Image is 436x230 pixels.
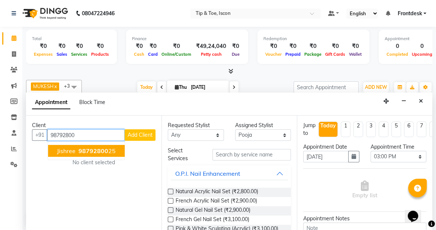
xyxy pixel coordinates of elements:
[64,83,76,89] span: +3
[77,147,116,155] ngb-highlight: 25
[302,52,323,57] span: Package
[69,42,89,51] div: ₹0
[410,42,434,51] div: 0
[55,52,69,57] span: Sales
[302,42,323,51] div: ₹0
[79,99,105,106] span: Block Time
[176,206,250,216] span: Natural Gel Nail Set (₹2,900.00)
[199,52,224,57] span: Petty cash
[416,95,426,107] button: Close
[294,81,359,93] input: Search Appointment
[69,52,89,57] span: Services
[128,132,153,138] span: Add Client
[193,42,229,51] div: ₹49,24,040
[78,147,108,155] span: 98792800
[323,52,347,57] span: Gift Cards
[89,42,111,51] div: ₹0
[347,42,363,51] div: ₹0
[32,52,55,57] span: Expenses
[160,42,193,51] div: ₹0
[32,42,55,51] div: ₹0
[146,42,160,51] div: ₹0
[176,216,249,225] span: French Gel Nail Set (₹3,100.00)
[175,169,240,178] div: O.P.I. Nail Enhancement
[363,82,389,93] button: ADD NEW
[89,52,111,57] span: Products
[347,52,363,57] span: Wallet
[160,52,193,57] span: Online/Custom
[263,42,283,51] div: ₹0
[168,122,224,129] div: Requested Stylist
[320,122,336,130] div: Today
[263,52,283,57] span: Voucher
[33,83,54,89] span: MUKESH
[352,181,377,200] span: Empty list
[391,122,401,137] li: 5
[132,52,146,57] span: Cash
[404,122,414,137] li: 6
[32,129,48,141] button: +91
[417,122,426,137] li: 7
[82,3,115,24] b: 08047224946
[171,167,288,180] button: O.P.I. Nail Enhancement
[235,122,291,129] div: Assigned Stylist
[54,83,57,89] a: x
[405,200,429,223] iframe: chat widget
[303,215,426,223] div: Appointment Notes
[366,122,376,137] li: 3
[341,122,350,137] li: 1
[32,122,156,129] div: Client
[212,149,291,161] input: Search by service name
[303,143,359,151] div: Appointment Date
[371,143,427,151] div: Appointment Time
[303,151,349,162] input: yyyy-mm-dd
[385,52,410,57] span: Completed
[229,42,242,51] div: ₹0
[55,42,69,51] div: ₹0
[173,84,189,90] span: Thu
[176,197,257,206] span: French Acrylic Nail Set (₹2,900.00)
[410,52,434,57] span: Upcoming
[32,96,70,109] span: Appointment
[32,36,111,42] div: Total
[146,52,160,57] span: Card
[189,82,226,93] input: 2025-09-04
[283,42,302,51] div: ₹0
[303,122,315,137] div: Jump to
[397,10,422,17] span: Frontdesk
[137,81,156,93] span: Today
[230,52,241,57] span: Due
[57,147,76,155] span: jishree
[162,147,207,162] div: Select Services
[19,3,70,24] img: logo
[125,129,156,141] button: Add Client
[50,159,138,166] div: No client selected
[353,122,363,137] li: 2
[132,36,242,42] div: Finance
[283,52,302,57] span: Prepaid
[323,42,347,51] div: ₹0
[176,188,258,197] span: Natural Acrylic Nail Set (₹2,800.00)
[379,122,388,137] li: 4
[263,36,363,42] div: Redemption
[365,84,387,90] span: ADD NEW
[385,42,410,51] div: 0
[47,129,125,141] input: Search by Name/Mobile/Email/Code
[132,42,146,51] div: ₹0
